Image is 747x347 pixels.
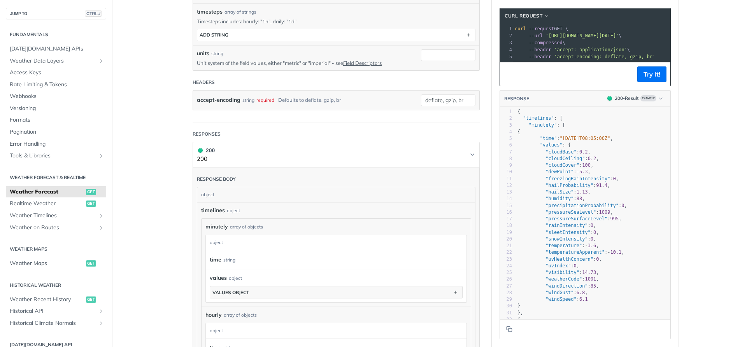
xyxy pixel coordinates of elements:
[540,142,563,148] span: "values"
[6,91,106,102] a: Webhooks
[529,54,551,59] span: --header
[596,256,599,262] span: 0
[6,103,106,114] a: Versioning
[504,323,515,335] button: Copy to clipboard
[10,212,96,220] span: Weather Timelines
[500,122,512,129] div: 3
[574,263,577,269] span: 0
[517,176,619,181] span: : ,
[200,32,228,38] div: ADD string
[343,60,382,66] a: Field Descriptors
[545,263,571,269] span: "uvIndex"
[585,276,596,282] span: 1001
[10,152,96,160] span: Tools & Libraries
[10,307,96,315] span: Historical API
[193,131,221,138] div: Responses
[596,183,607,188] span: 91.4
[500,316,512,323] div: 32
[529,40,563,45] span: --compressed
[469,152,475,158] svg: Chevron
[500,242,512,249] div: 21
[577,290,585,295] span: 6.8
[212,289,249,295] div: values object
[545,216,607,221] span: "pressureSurfaceLevel"
[6,305,106,317] a: Historical APIShow subpages for Historical API
[6,126,106,138] a: Pagination
[582,162,591,168] span: 100
[603,94,666,102] button: 200200-ResultExample
[6,282,106,289] h2: Historical Weather
[517,156,599,161] span: : ,
[206,235,465,250] div: object
[500,182,512,189] div: 12
[229,275,242,282] div: object
[10,45,104,53] span: [DATE][DOMAIN_NAME] APIs
[198,148,203,153] span: 200
[6,317,106,329] a: Historical Climate NormalsShow subpages for Historical Climate Normals
[197,146,475,164] button: 200 200200
[515,26,526,31] span: curl
[98,153,104,159] button: Show subpages for Tools & Libraries
[588,156,596,161] span: 0.2
[6,138,106,150] a: Error Handling
[517,115,563,121] span: : {
[205,311,222,319] span: hourly
[6,67,106,78] a: Access Keys
[591,283,596,289] span: 85
[197,94,240,106] label: accept-encoding
[10,92,104,100] span: Webhooks
[10,128,104,136] span: Pagination
[197,18,475,25] p: Timesteps includes: hourly: "1h", daily: "1d"
[515,40,565,45] span: \
[591,223,593,228] span: 0
[517,276,599,282] span: : ,
[500,303,512,309] div: 30
[500,289,512,296] div: 28
[230,223,263,230] div: array of objects
[517,203,627,208] span: : ,
[577,196,582,201] span: 88
[610,216,619,221] span: 995
[579,169,588,174] span: 5.3
[6,174,106,181] h2: Weather Forecast & realtime
[515,33,622,38] span: \
[515,26,568,31] span: GET \
[10,140,104,148] span: Error Handling
[579,296,588,302] span: 6.1
[6,222,106,234] a: Weather on RoutesShow subpages for Weather on Routes
[621,203,624,208] span: 0
[545,290,573,295] span: "windGust"
[545,230,591,235] span: "sleetIntensity"
[517,236,596,242] span: : ,
[278,94,341,106] div: Defaults to deflate, gzip, br
[86,201,96,207] span: get
[517,290,588,295] span: : ,
[517,142,571,148] span: : {
[197,176,236,183] div: Response body
[545,176,610,181] span: "freezingRainIntensity"
[545,209,596,215] span: "pressureSeaLevel"
[500,162,512,169] div: 9
[500,195,512,202] div: 14
[98,58,104,64] button: Show subpages for Weather Data Layers
[559,136,610,141] span: "[DATE]T08:05:00Z"
[500,296,512,303] div: 29
[256,94,274,106] div: required
[197,29,475,41] button: ADD string
[545,162,579,168] span: "cloudCover"
[517,283,599,289] span: : ,
[500,249,512,256] div: 22
[517,149,591,155] span: : ,
[500,236,512,242] div: 20
[500,25,513,32] div: 1
[86,296,96,303] span: get
[517,129,520,134] span: {
[517,317,520,322] span: {
[500,129,512,135] div: 4
[504,68,515,80] button: Copy to clipboard
[211,50,223,57] div: string
[545,243,582,248] span: "temperature"
[6,150,106,162] a: Tools & LibrariesShow subpages for Tools & Libraries
[223,254,235,265] div: string
[504,95,530,103] button: RESPONSE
